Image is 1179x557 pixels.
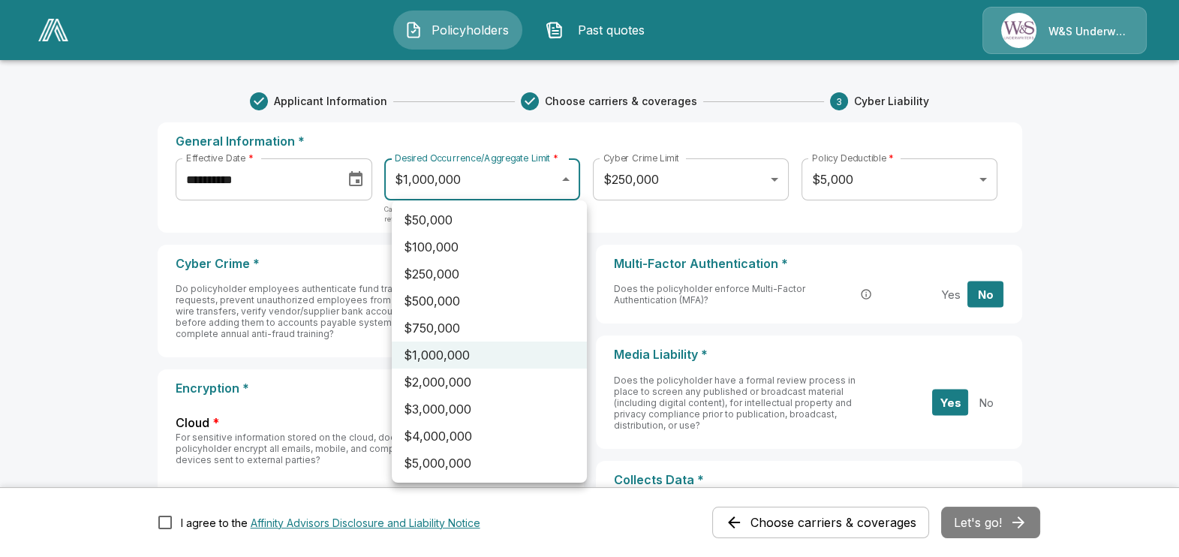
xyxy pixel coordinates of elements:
[392,315,587,342] li: $750,000
[392,396,587,423] li: $3,000,000
[392,288,587,315] li: $500,000
[392,206,587,233] li: $50,000
[392,233,587,260] li: $100,000
[392,260,587,288] li: $250,000
[392,423,587,450] li: $4,000,000
[392,369,587,396] li: $2,000,000
[392,450,587,477] li: $5,000,000
[392,342,587,369] li: $1,000,000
